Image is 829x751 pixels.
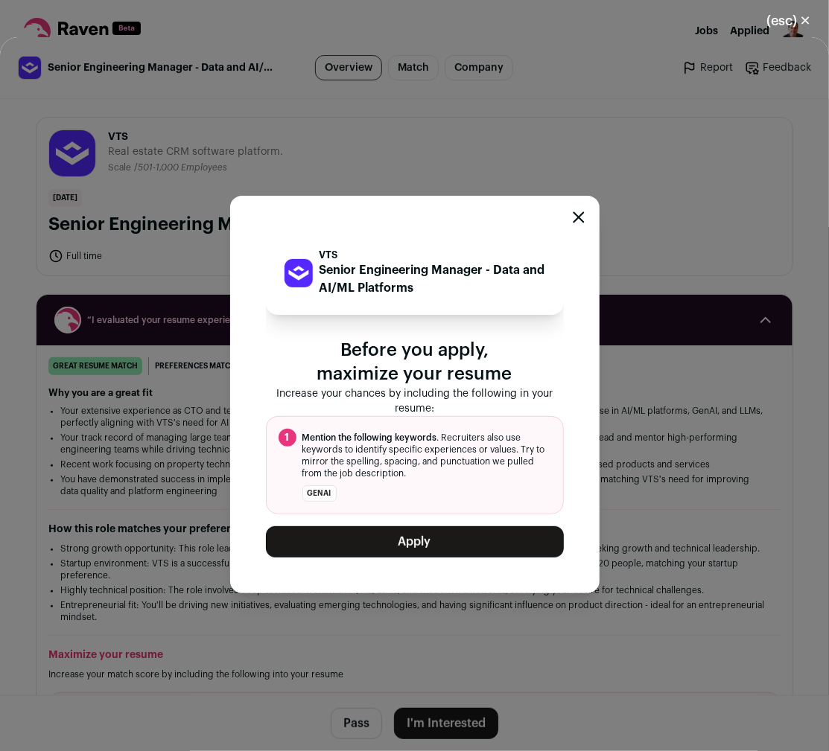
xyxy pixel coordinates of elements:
[266,386,564,416] p: Increase your chances by including the following in your resume:
[320,261,546,297] p: Senior Engineering Manager - Data and AI/ML Platforms
[266,339,564,386] p: Before you apply, maximize your resume
[320,249,546,261] p: VTS
[285,259,313,287] img: c16613af1bd366f4c129d1644e8d9e5d50e9dcbfa19c8ab745f46ee8bbae2101.jpg
[302,432,551,479] span: . Recruiters also use keywords to identify specific experiences or values. Try to mirror the spel...
[749,4,829,37] button: Close modal
[266,526,564,557] button: Apply
[279,429,296,447] span: 1
[573,211,585,223] button: Close modal
[302,485,337,502] li: GenAI
[302,433,437,442] span: Mention the following keywords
